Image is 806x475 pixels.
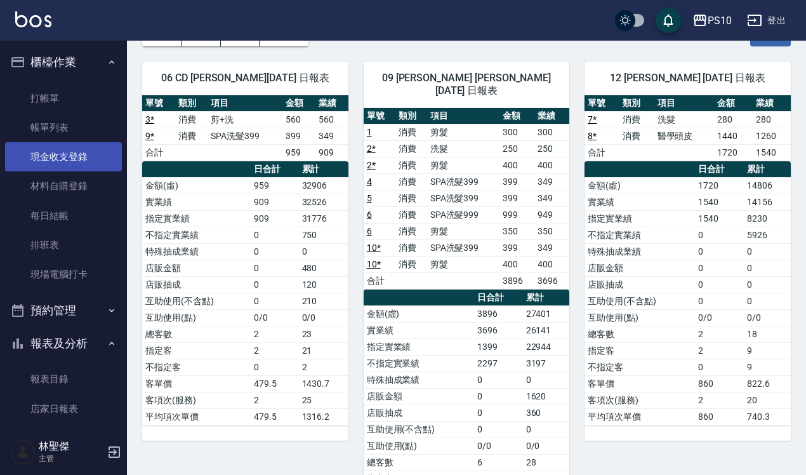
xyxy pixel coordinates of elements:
[15,11,51,27] img: Logo
[654,128,715,144] td: 醫學頭皮
[695,326,744,342] td: 2
[395,173,427,190] td: 消費
[364,305,474,322] td: 金額(虛)
[753,128,791,144] td: 1260
[585,276,695,293] td: 店販抽成
[600,72,776,84] span: 12 [PERSON_NAME] [DATE] 日報表
[523,322,570,338] td: 26141
[175,128,208,144] td: 消費
[619,95,654,112] th: 類別
[39,453,103,464] p: 主管
[367,210,372,220] a: 6
[395,223,427,239] td: 消費
[251,260,298,276] td: 0
[299,177,348,194] td: 32906
[299,161,348,178] th: 累計
[251,177,298,194] td: 959
[157,72,333,84] span: 06 CD [PERSON_NAME][DATE] 日報表
[523,371,570,388] td: 0
[585,95,619,112] th: 單號
[499,239,534,256] td: 399
[499,272,534,289] td: 3896
[427,157,499,173] td: 剪髮
[744,227,791,243] td: 5926
[5,142,122,171] a: 現金收支登錄
[142,293,251,309] td: 互助使用(不含點)
[523,454,570,471] td: 28
[315,128,348,144] td: 349
[695,177,744,194] td: 1720
[474,305,523,322] td: 3896
[474,421,523,438] td: 0
[523,305,570,322] td: 27401
[585,260,695,276] td: 店販金額
[427,256,499,272] td: 剪髮
[695,293,744,309] td: 0
[142,392,251,408] td: 客項次(服務)
[251,227,298,243] td: 0
[744,276,791,293] td: 0
[656,8,681,33] button: save
[142,144,175,161] td: 合計
[5,113,122,142] a: 帳單列表
[5,46,122,79] button: 櫃檯作業
[142,342,251,359] td: 指定客
[395,206,427,223] td: 消費
[142,359,251,375] td: 不指定客
[251,243,298,260] td: 0
[299,227,348,243] td: 750
[585,342,695,359] td: 指定客
[367,177,372,187] a: 4
[251,392,298,408] td: 2
[299,392,348,408] td: 25
[585,144,619,161] td: 合計
[251,276,298,293] td: 0
[364,421,474,438] td: 互助使用(不含點)
[499,124,534,140] td: 300
[499,190,534,206] td: 399
[474,355,523,371] td: 2297
[585,243,695,260] td: 特殊抽成業績
[687,8,737,34] button: PS10
[654,111,715,128] td: 洗髮
[142,177,251,194] td: 金額(虛)
[427,223,499,239] td: 剪髮
[585,375,695,392] td: 客單價
[427,206,499,223] td: SPA洗髮999
[364,405,474,421] td: 店販抽成
[142,161,348,425] table: a dense table
[142,210,251,227] td: 指定實業績
[5,327,122,360] button: 報表及分析
[585,392,695,408] td: 客項次(服務)
[395,190,427,206] td: 消費
[251,408,298,425] td: 479.5
[427,173,499,190] td: SPA洗髮399
[534,140,569,157] td: 250
[695,342,744,359] td: 2
[142,227,251,243] td: 不指定實業績
[585,359,695,375] td: 不指定客
[708,13,732,29] div: PS10
[251,161,298,178] th: 日合計
[142,243,251,260] td: 特殊抽成業績
[282,128,315,144] td: 399
[695,260,744,276] td: 0
[714,111,752,128] td: 280
[142,95,175,112] th: 單號
[744,408,791,425] td: 740.3
[744,243,791,260] td: 0
[299,326,348,342] td: 23
[299,293,348,309] td: 210
[142,408,251,425] td: 平均項次單價
[523,405,570,421] td: 360
[5,231,122,260] a: 排班表
[364,355,474,371] td: 不指定實業績
[282,95,315,112] th: 金額
[5,365,122,394] a: 報表目錄
[474,405,523,421] td: 0
[39,440,103,453] h5: 林聖傑
[251,342,298,359] td: 2
[499,140,534,157] td: 250
[395,108,427,124] th: 類別
[585,210,695,227] td: 指定實業績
